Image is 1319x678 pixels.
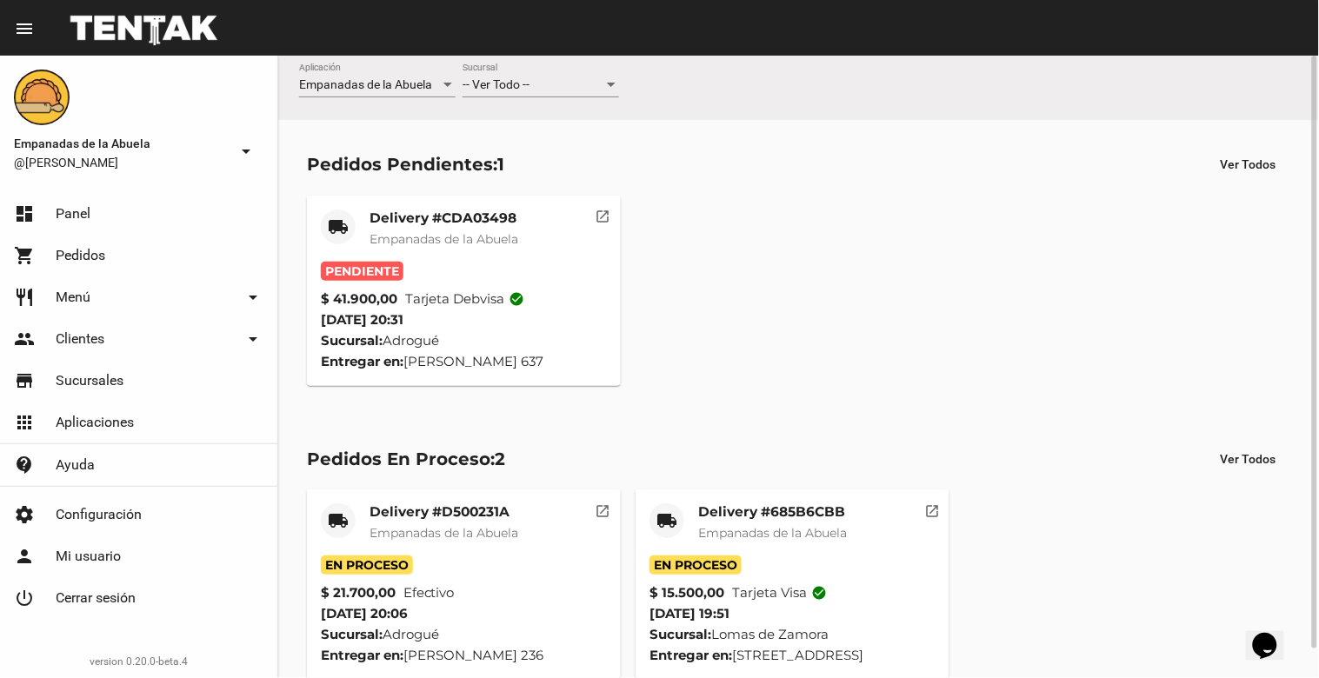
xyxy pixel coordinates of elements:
strong: $ 21.700,00 [321,582,396,603]
mat-icon: dashboard [14,203,35,224]
div: Adrogué [321,624,607,645]
span: Empanadas de la Abuela [14,133,229,154]
span: Configuración [56,506,142,523]
strong: $ 41.900,00 [321,289,397,309]
mat-card-title: Delivery #CDA03498 [370,209,518,227]
span: Pedidos [56,247,105,264]
strong: Entregar en: [650,647,732,663]
mat-icon: people [14,329,35,349]
div: version 0.20.0-beta.4 [14,653,263,670]
span: Panel [56,205,90,223]
span: Sucursales [56,372,123,389]
mat-card-title: Delivery #D500231A [370,503,518,521]
span: Ver Todos [1221,452,1276,466]
span: Cerrar sesión [56,589,136,607]
strong: Sucursal: [321,626,383,642]
span: [DATE] 19:51 [650,605,729,621]
mat-icon: open_in_new [924,501,940,516]
button: Ver Todos [1207,149,1290,180]
mat-icon: contact_support [14,455,35,475]
mat-icon: open_in_new [596,206,611,222]
mat-icon: person [14,546,35,567]
mat-icon: power_settings_new [14,588,35,608]
mat-icon: store [14,370,35,391]
mat-icon: restaurant [14,287,35,308]
iframe: chat widget [1246,608,1302,661]
strong: Entregar en: [321,647,403,663]
span: [DATE] 20:06 [321,605,408,621]
mat-icon: arrow_drop_down [243,287,263,308]
span: Efectivo [403,582,455,603]
span: Ver Todos [1221,157,1276,171]
span: -- Ver Todo -- [463,77,530,91]
span: Tarjeta debvisa [405,289,525,309]
span: Empanadas de la Abuela [370,231,518,247]
mat-icon: shopping_cart [14,245,35,266]
span: Tarjeta visa [732,582,827,603]
mat-icon: check_circle [510,291,525,307]
span: Empanadas de la Abuela [299,77,432,91]
strong: Sucursal: [321,332,383,349]
mat-icon: open_in_new [596,501,611,516]
span: @[PERSON_NAME] [14,154,229,171]
span: Empanadas de la Abuela [370,525,518,541]
div: [PERSON_NAME] 637 [321,351,607,372]
div: Adrogué [321,330,607,351]
mat-icon: arrow_drop_down [236,141,256,162]
mat-icon: local_shipping [328,510,349,531]
div: [STREET_ADDRESS] [650,645,936,666]
div: Pedidos En Proceso: [307,445,505,473]
span: En Proceso [650,555,742,575]
span: [DATE] 20:31 [321,311,403,328]
mat-icon: arrow_drop_down [243,329,263,349]
mat-icon: settings [14,504,35,525]
div: [PERSON_NAME] 236 [321,645,607,666]
div: Pedidos Pendientes: [307,150,504,178]
span: En Proceso [321,555,413,575]
mat-icon: check_circle [811,585,827,601]
strong: Sucursal: [650,626,711,642]
span: Menú [56,289,90,306]
mat-icon: local_shipping [656,510,677,531]
span: Aplicaciones [56,414,134,431]
strong: $ 15.500,00 [650,582,724,603]
mat-card-title: Delivery #685B6CBB [698,503,847,521]
button: Ver Todos [1207,443,1290,475]
mat-icon: local_shipping [328,216,349,237]
mat-icon: menu [14,18,35,39]
div: Lomas de Zamora [650,624,936,645]
span: Clientes [56,330,104,348]
span: Ayuda [56,456,95,474]
img: f0136945-ed32-4f7c-91e3-a375bc4bb2c5.png [14,70,70,125]
span: Pendiente [321,262,403,281]
span: 1 [497,154,504,175]
span: Empanadas de la Abuela [698,525,847,541]
span: Mi usuario [56,548,121,565]
mat-icon: apps [14,412,35,433]
span: 2 [495,449,505,469]
strong: Entregar en: [321,353,403,369]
